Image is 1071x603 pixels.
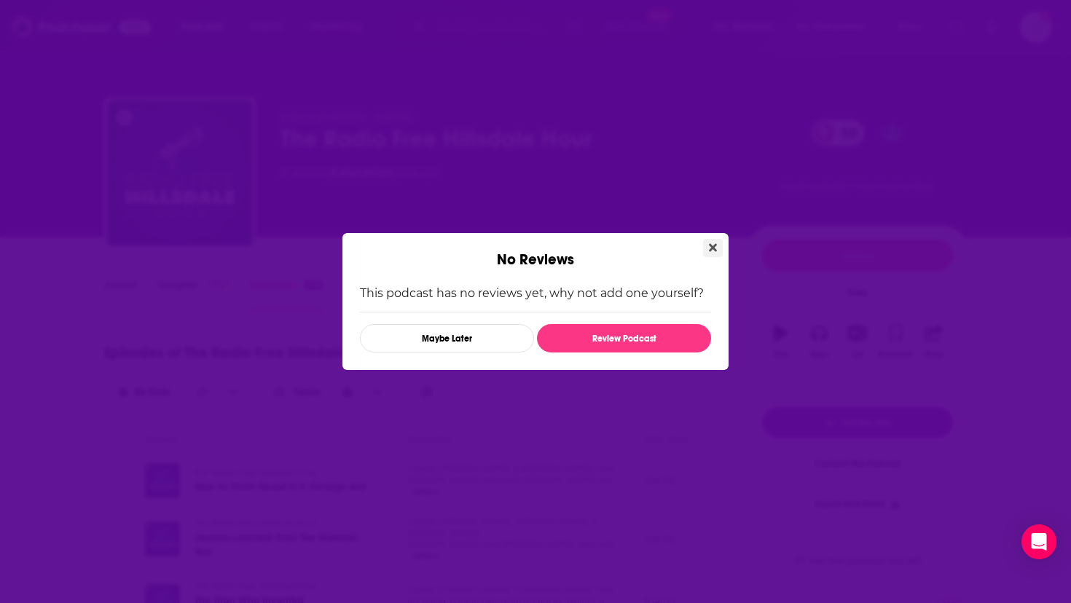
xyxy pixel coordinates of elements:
button: Review Podcast [537,324,711,352]
p: This podcast has no reviews yet, why not add one yourself? [360,286,711,300]
div: Open Intercom Messenger [1021,524,1056,559]
button: Close [703,239,723,257]
div: No Reviews [342,233,729,269]
button: Maybe Later [360,324,534,352]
